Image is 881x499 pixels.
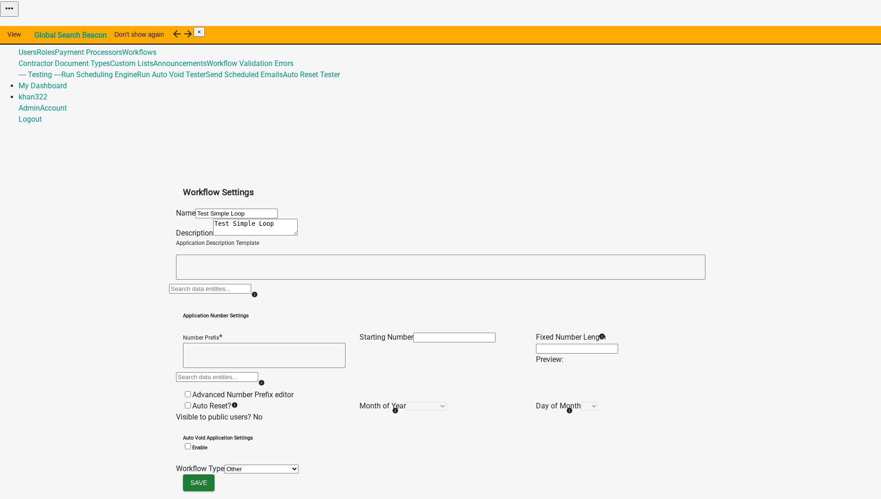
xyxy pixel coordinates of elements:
a: Admin [19,26,40,34]
button: Close [194,27,205,37]
label: Advanced Number Prefix editor [183,390,294,399]
a: Admin [19,104,40,112]
i: info [251,291,258,298]
a: Logout [19,115,42,124]
a: Payment Processors [55,48,122,57]
h6: Application Number Settings [183,312,698,320]
a: Run Scheduling Engine [61,70,137,79]
button: Save [183,474,215,491]
h6: Auto Void Application Settings [183,434,698,452]
div: khan322 [19,103,881,125]
label: Auto Reset? [183,401,231,410]
a: Workflows [122,48,157,57]
a: Run Auto Void Tester [137,70,206,79]
i: info [258,380,265,386]
label: Name [176,209,196,217]
i: info [566,407,573,414]
a: ---- Testing ---- [19,70,61,79]
input: Auto Reset? [185,402,191,408]
p: Application Description Template [176,239,705,247]
label: Day of Month [536,401,581,410]
a: Users [19,48,37,57]
wm-data-entity-autocomplete: Application Description Template [176,239,705,301]
div: Global492 [19,47,881,80]
i: arrow_forward [183,28,194,39]
input: Advanced Number Prefix editor [185,391,191,397]
label: Enable [183,445,208,451]
input: Search data entities... [176,372,258,382]
i: info [599,333,605,340]
label: Fixed Number Length [536,333,606,341]
label: Description [176,229,213,237]
label: Workflow Type [176,464,224,473]
button: Don't show again [107,26,171,43]
a: Account [40,104,67,112]
i: info [231,402,238,408]
strong: Global Search Beacon [34,31,107,39]
label: Visible to public users? No [176,413,262,421]
p: Number Prefix [183,335,219,341]
i: more_horiz [4,3,15,14]
a: Workflow Validation Errors [207,59,294,68]
a: Send Scheduled Emails [206,70,283,79]
a: Custom Lists [110,59,153,68]
div: Preview: [536,354,698,365]
span: × [197,28,201,35]
input: Enable [185,443,191,449]
i: arrow_back [171,28,183,39]
i: info [392,407,398,414]
a: Contractor Document Types [19,59,110,68]
a: My Dashboard [19,81,67,90]
input: Search data entities... [169,284,251,294]
label: Month of Year [359,401,406,410]
a: khan322 [19,92,47,101]
a: Announcements [153,59,207,68]
a: Auto Reset Tester [283,70,340,79]
label: Starting Number [359,333,413,341]
h3: Workflow Settings [183,186,698,199]
a: Roles [37,48,55,57]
